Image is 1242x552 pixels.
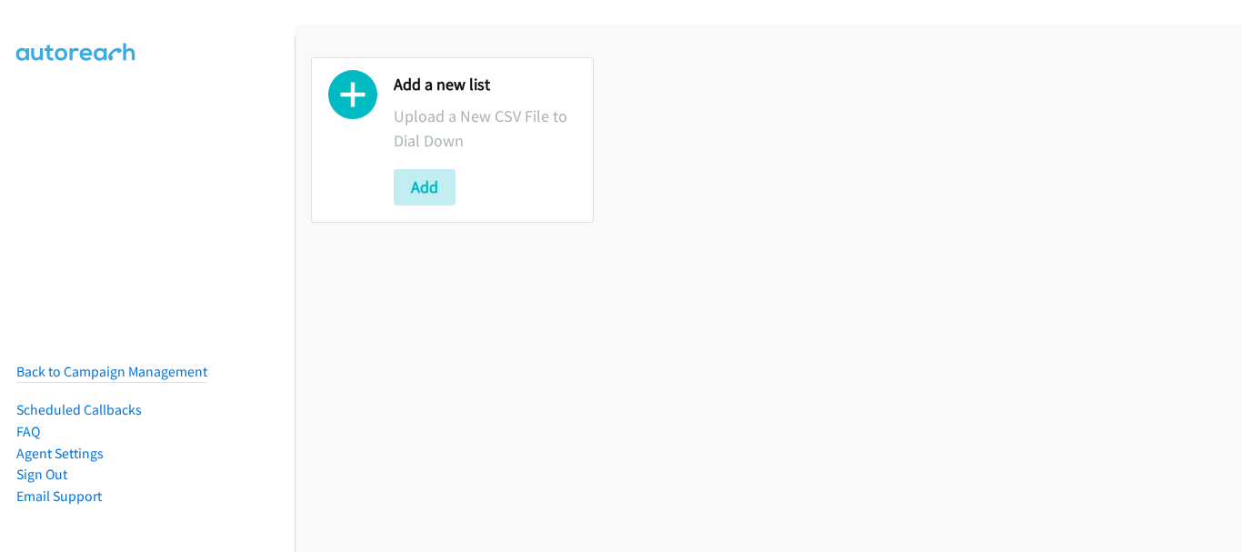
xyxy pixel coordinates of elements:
[16,401,142,418] a: Scheduled Callbacks
[394,75,576,95] h2: Add a new list
[16,423,40,440] a: FAQ
[16,487,102,505] a: Email Support
[394,104,576,153] p: Upload a New CSV File to Dial Down
[394,169,456,206] button: Add
[16,445,104,462] a: Agent Settings
[16,363,207,380] a: Back to Campaign Management
[16,466,67,483] a: Sign Out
